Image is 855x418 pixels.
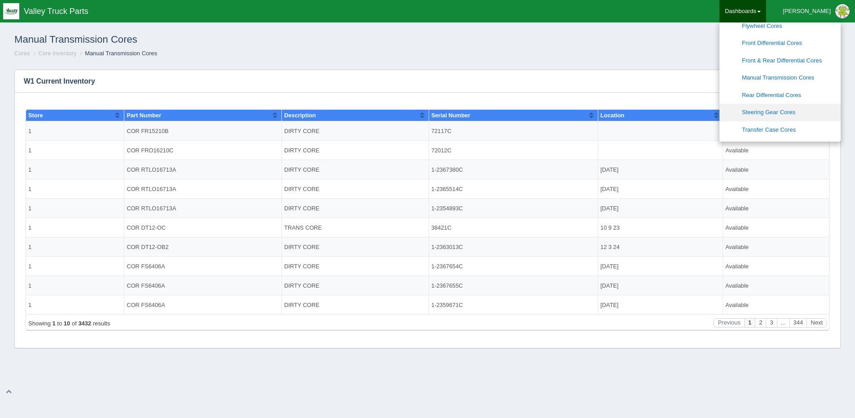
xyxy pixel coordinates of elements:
[258,78,405,97] td: DIRTY CORE
[405,194,574,213] td: 1-2359671C
[699,174,805,194] td: Available
[783,2,831,20] div: [PERSON_NAME]
[2,155,101,174] td: 1
[78,49,157,58] li: Manual Transmission Cores
[2,174,101,194] td: 1
[2,97,101,116] td: 1
[103,10,137,17] span: Part Number
[719,69,841,87] a: Manual Transmission Cores
[101,58,258,78] td: COR RTLO16713A
[258,194,405,213] td: DIRTY CORE
[258,39,405,58] td: DIRTY CORE
[699,194,805,213] td: Available
[258,58,405,78] td: DIRTY CORE
[699,97,805,116] td: Available
[101,194,258,213] td: COR FS6406A
[699,136,805,155] td: Available
[574,174,699,194] td: [DATE]
[699,58,805,78] td: Available
[24,7,88,16] span: Valley Truck Parts
[91,8,96,19] button: Sort column ascending
[408,10,447,17] span: Serial Number
[699,116,805,136] td: Available
[101,174,258,194] td: COR FS6406A
[719,138,841,156] a: UNC Purchased Cores
[101,78,258,97] td: COR RTLO16713A
[258,20,405,39] td: DIRTY CORE
[101,116,258,136] td: COR DT12-OC
[101,155,258,174] td: COR FS6406A
[574,136,699,155] td: 12 3 24
[2,136,101,155] td: 1
[258,116,405,136] td: TRANS CORE
[258,174,405,194] td: DIRTY CORE
[405,97,574,116] td: 1-2354893C
[796,8,802,19] button: Sort column ascending
[405,174,574,194] td: 1-2367655C
[101,39,258,58] td: COR FRO16210C
[258,136,405,155] td: DIRTY CORE
[4,10,19,17] span: Store
[565,8,570,19] button: Sort column ascending
[101,20,258,39] td: COR FR15210B
[29,218,32,225] b: 1
[258,97,405,116] td: DIRTY CORE
[699,155,805,174] td: Available
[719,104,841,121] a: Steering Gear Cores
[14,50,30,57] a: Cores
[574,97,699,116] td: [DATE]
[577,10,601,17] span: Location
[731,217,742,226] button: Page 2
[574,155,699,174] td: [DATE]
[2,194,101,213] td: 1
[40,218,46,225] b: 10
[2,58,101,78] td: 1
[14,30,428,49] h1: Manual Transmission Cores
[405,136,574,155] td: 1-2363013C
[4,219,86,226] div: Page 1 of 344
[405,116,574,136] td: 38421C
[699,39,805,58] td: Available
[260,10,292,17] span: Description
[405,78,574,97] td: 1-2365514C
[719,121,841,139] a: Transfer Case Cores
[38,50,76,57] a: Core Inventory
[248,8,254,19] button: Sort column ascending
[2,78,101,97] td: 1
[15,70,827,93] h3: W1 Current Inventory
[719,52,841,70] a: Front & Rear Differential Cores
[3,3,19,19] img: q1blfpkbivjhsugxdrfq.png
[719,35,841,52] a: Front Differential Cores
[405,39,574,58] td: 72012C
[405,58,574,78] td: 1-2367380C
[719,87,841,104] a: Rear Differential Cores
[395,8,401,19] button: Sort column ascending
[699,20,805,39] td: Available
[574,194,699,213] td: [DATE]
[574,78,699,97] td: [DATE]
[720,217,731,226] button: Page 1
[690,217,720,226] button: Previous
[405,155,574,174] td: 1-2367654C
[101,97,258,116] td: COR RTLO16713A
[2,20,101,39] td: 1
[101,136,258,155] td: COR DT12-OB2
[574,116,699,136] td: 10 9 23
[753,217,766,226] button: ...
[702,10,719,17] span: Status
[699,78,805,97] td: Available
[54,218,67,225] b: 3432
[783,217,803,226] button: Next
[574,58,699,78] td: [DATE]
[719,18,841,35] a: Flywheel Cores
[766,217,783,226] button: Page 344
[835,4,850,18] img: Profile Picture
[2,39,101,58] td: 1
[742,217,753,226] button: Page 3
[258,155,405,174] td: DIRTY CORE
[689,8,695,19] button: Sort column ascending
[405,20,574,39] td: 72117C
[2,116,101,136] td: 1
